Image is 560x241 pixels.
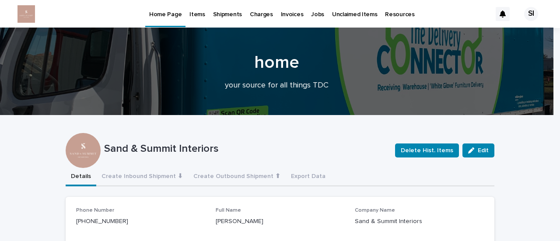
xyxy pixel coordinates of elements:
p: Sand & Summit Interiors [355,217,484,226]
button: Details [66,168,96,186]
span: Company Name [355,208,395,213]
span: Delete Hist. Items [401,146,453,155]
p: your source for all things TDC [101,81,451,91]
span: Phone Number [76,208,114,213]
h1: home [62,52,491,73]
span: Full Name [216,208,241,213]
button: Create Outbound Shipment ⬆ [188,168,286,186]
button: Create Inbound Shipment ⬇ [96,168,188,186]
button: Export Data [286,168,331,186]
button: Delete Hist. Items [395,143,459,157]
p: Sand & Summit Interiors [104,143,388,155]
p: [PERSON_NAME] [216,217,345,226]
button: Edit [462,143,494,157]
span: Edit [478,147,489,154]
img: DQTkHujR1vERE5vvW6KBnFMBeCvACHP46XndiRlwgvc [17,5,35,23]
div: SI [524,7,538,21]
a: [PHONE_NUMBER] [76,218,128,224]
